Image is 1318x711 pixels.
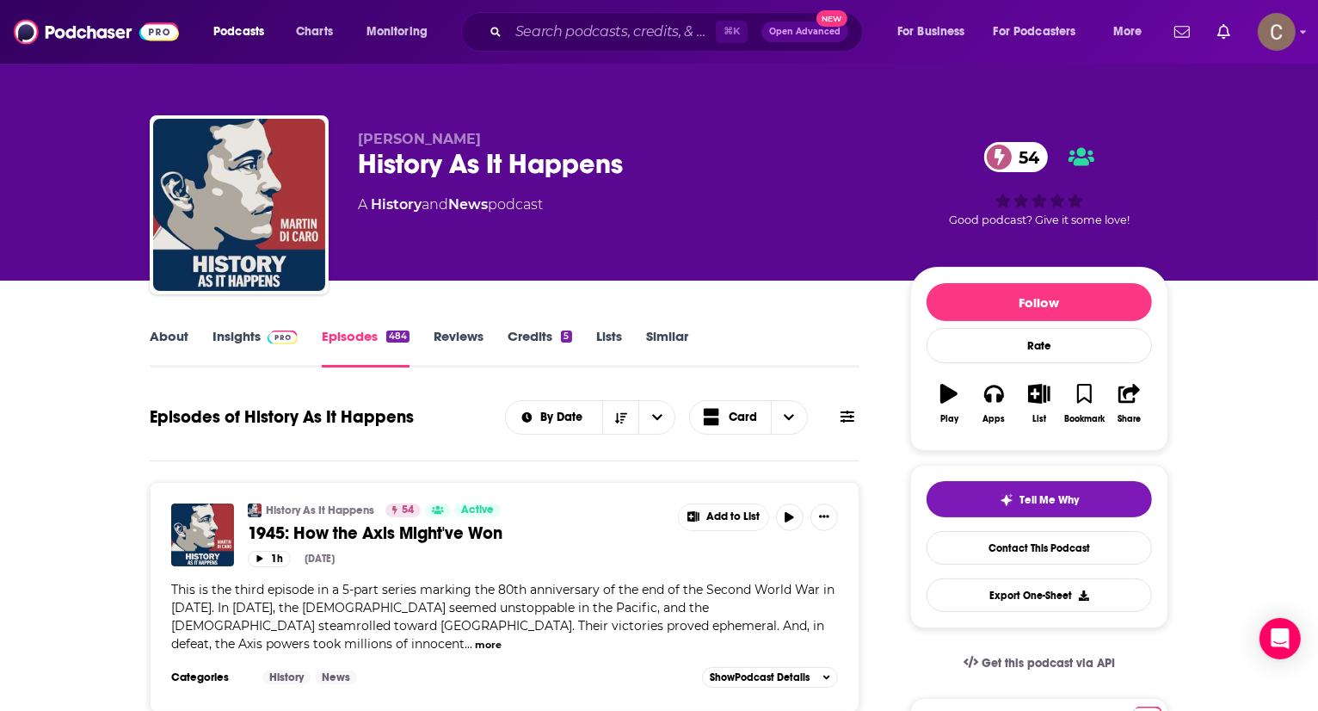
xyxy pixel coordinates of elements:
button: open menu [201,18,286,46]
a: History As It Happens [266,504,374,517]
a: About [150,328,188,368]
img: User Profile [1258,13,1296,51]
button: open menu [982,18,1101,46]
div: Share [1118,414,1141,424]
a: Episodes484 [322,328,410,368]
a: Contact This Podcast [927,531,1152,565]
button: tell me why sparkleTell Me Why [927,481,1152,517]
a: Lists [596,328,622,368]
button: Export One-Sheet [927,578,1152,612]
button: Show profile menu [1258,13,1296,51]
span: 1945: How the Axis Might've Won [248,522,502,544]
div: A podcast [358,195,543,215]
img: Podchaser Pro [268,331,298,344]
img: tell me why sparkle [1000,493,1013,507]
a: News [315,671,357,684]
button: Share [1107,373,1152,435]
button: Show More Button [810,504,838,531]
a: Active [454,504,501,517]
span: 54 [1001,142,1048,172]
span: Charts [296,20,333,44]
span: By Date [540,411,588,424]
span: Active [461,502,494,519]
button: open menu [885,18,987,46]
span: Add to List [706,510,760,523]
div: Apps [983,414,1006,424]
button: open menu [506,411,603,424]
button: Play [927,373,971,435]
div: List [1032,414,1046,424]
h3: Categories [171,671,249,684]
button: Bookmark [1062,373,1106,435]
button: 1h [248,551,291,567]
img: Podchaser - Follow, Share and Rate Podcasts [14,15,179,48]
span: More [1113,20,1142,44]
button: ShowPodcast Details [702,667,838,688]
a: News [448,196,488,213]
span: Card [729,411,757,424]
button: Show More Button [679,504,768,530]
span: Tell Me Why [1020,493,1080,507]
a: 1945: How the Axis Might've Won [248,522,666,544]
div: Play [940,414,958,424]
span: Good podcast? Give it some love! [949,213,1130,226]
div: 484 [386,331,410,343]
img: History As It Happens [153,119,325,291]
span: [PERSON_NAME] [358,131,481,147]
a: Show notifications dropdown [1167,17,1197,46]
button: open menu [354,18,450,46]
h1: Episodes of History As It Happens [150,406,414,428]
a: 54 [984,142,1048,172]
span: Get this podcast via API [982,656,1115,671]
span: Show Podcast Details [710,671,810,683]
span: This is the third episode in a 5-part series marking the 80th anniversary of the end of the Secon... [171,582,835,652]
button: Sort Direction [602,401,638,434]
button: List [1017,373,1062,435]
button: Follow [927,283,1152,321]
span: 54 [402,502,414,519]
button: open menu [638,401,674,434]
span: ... [465,636,472,652]
h2: Choose List sort [505,400,676,435]
a: Charts [285,18,343,46]
a: History [262,671,311,684]
img: History As It Happens [248,504,262,517]
span: For Business [897,20,965,44]
input: Search podcasts, credits, & more... [508,18,716,46]
button: Choose View [689,400,808,435]
a: History [371,196,422,213]
img: 1945: How the Axis Might've Won [171,504,234,566]
a: Get this podcast via API [950,642,1129,684]
a: Reviews [434,328,483,368]
span: Open Advanced [769,28,841,36]
div: 5 [561,331,571,343]
div: Search podcasts, credits, & more... [477,12,879,52]
div: [DATE] [305,553,335,565]
button: Apps [971,373,1016,435]
span: Podcasts [213,20,264,44]
a: InsightsPodchaser Pro [212,328,298,368]
span: and [422,196,448,213]
div: Rate [927,328,1152,363]
a: 54 [385,504,421,517]
a: Credits5 [508,328,571,368]
span: New [816,10,847,27]
button: Open AdvancedNew [761,22,848,42]
a: Show notifications dropdown [1210,17,1237,46]
div: Open Intercom Messenger [1259,618,1301,659]
div: 54Good podcast? Give it some love! [910,131,1168,238]
span: Logged in as clay.bolton [1258,13,1296,51]
span: Monitoring [366,20,428,44]
button: open menu [1101,18,1164,46]
div: Bookmark [1064,414,1105,424]
span: ⌘ K [716,21,748,43]
a: Similar [646,328,688,368]
span: For Podcasters [994,20,1076,44]
button: more [475,638,502,652]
